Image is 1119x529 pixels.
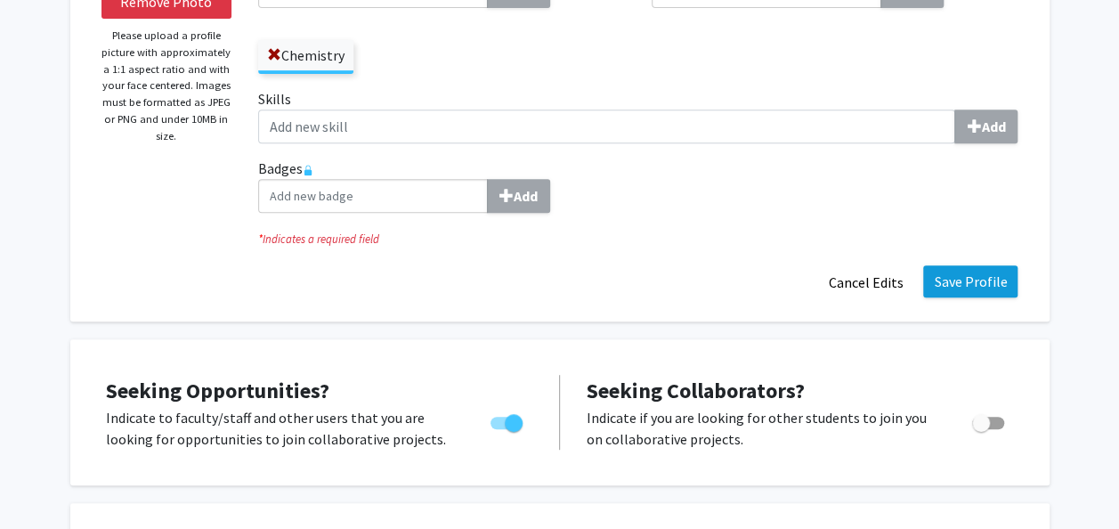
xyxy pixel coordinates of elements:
span: Seeking Opportunities? [106,377,329,404]
b: Add [514,187,538,205]
p: Please upload a profile picture with approximately a 1:1 aspect ratio and with your face centered... [101,28,232,144]
button: Cancel Edits [816,265,914,299]
div: Toggle [965,407,1014,434]
iframe: Chat [13,449,76,516]
span: Seeking Collaborators? [587,377,805,404]
label: Skills [258,88,1018,143]
b: Add [981,118,1005,135]
p: Indicate if you are looking for other students to join you on collaborative projects. [587,407,938,450]
p: Indicate to faculty/staff and other users that you are looking for opportunities to join collabor... [106,407,457,450]
i: Indicates a required field [258,231,1018,248]
button: Badges [487,179,550,213]
button: Skills [954,110,1018,143]
input: SkillsAdd [258,110,955,143]
button: Save Profile [923,265,1018,297]
input: BadgesAdd [258,179,488,213]
label: Chemistry [258,40,353,70]
label: Badges [258,158,1018,213]
div: Toggle [483,407,532,434]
